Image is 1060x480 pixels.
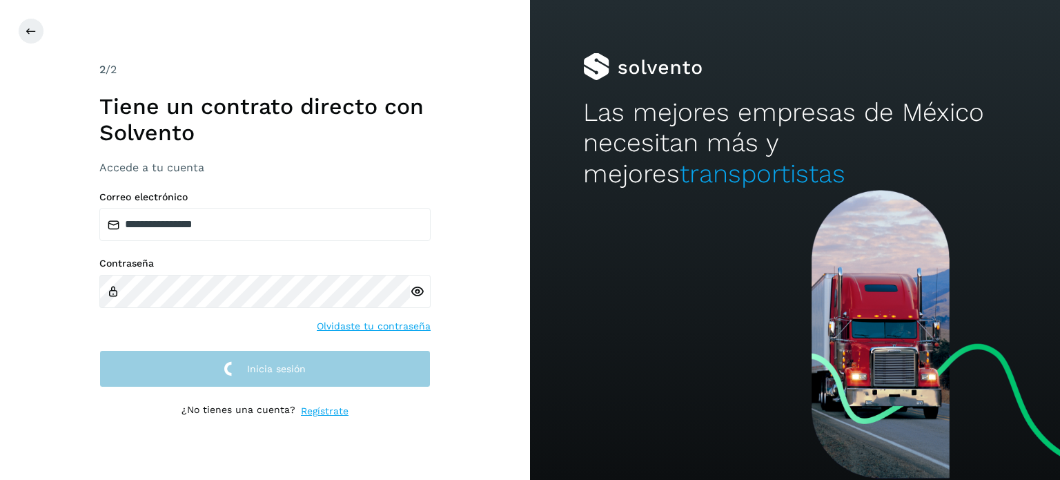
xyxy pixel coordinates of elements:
[680,159,845,189] span: transportistas
[317,319,431,334] a: Olvidaste tu contraseña
[99,61,431,78] div: /2
[99,258,431,269] label: Contraseña
[99,63,106,76] span: 2
[99,191,431,203] label: Correo electrónico
[247,364,306,374] span: Inicia sesión
[99,350,431,388] button: Inicia sesión
[301,404,349,419] a: Regístrate
[181,404,295,419] p: ¿No tienes una cuenta?
[99,93,431,146] h1: Tiene un contrato directo con Solvento
[583,97,1007,189] h2: Las mejores empresas de México necesitan más y mejores
[99,161,431,174] h3: Accede a tu cuenta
